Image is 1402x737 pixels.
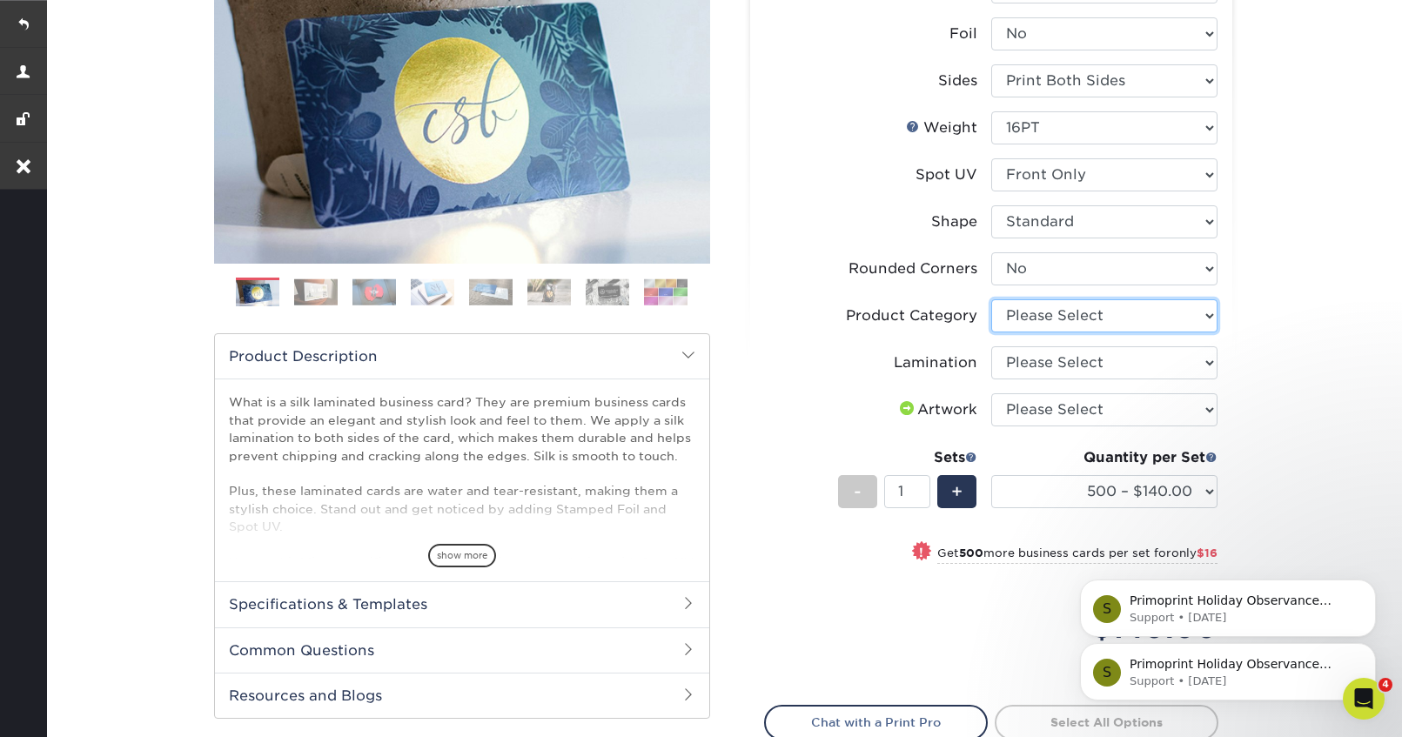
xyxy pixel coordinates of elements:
[931,211,977,232] div: Shape
[26,111,322,168] div: message notification from Support, 16w ago. Primoprint Holiday Observance Please note that our cu...
[215,334,709,379] h2: Product Description
[586,278,629,305] img: Business Cards 07
[838,447,977,468] div: Sets
[215,581,709,626] h2: Specifications & Templates
[959,546,983,559] strong: 500
[938,70,977,91] div: Sides
[896,399,977,420] div: Artwork
[294,278,338,305] img: Business Cards 02
[76,188,294,410] span: Primoprint Holiday Observance Please note that our customer service department will be closed [DA...
[937,546,1218,564] small: Get more business cards per set for
[527,278,571,305] img: Business Cards 06
[229,393,695,677] p: What is a silk laminated business card? They are premium business cards that provide an elegant a...
[1379,678,1392,692] span: 4
[906,117,977,138] div: Weight
[1054,469,1402,728] iframe: Intercom notifications message
[991,447,1218,468] div: Quantity per Set
[39,126,67,154] div: Profile image for Support
[846,305,977,326] div: Product Category
[76,204,300,220] p: Message from Support, sent 16w ago
[236,271,279,315] img: Business Cards 01
[215,627,709,673] h2: Common Questions
[352,278,396,305] img: Business Cards 03
[428,544,496,567] span: show more
[469,278,513,305] img: Business Cards 05
[916,164,977,185] div: Spot UV
[76,124,294,346] span: Primoprint Holiday Observance Please note that our customer service department will be closed [DA...
[644,278,688,305] img: Business Cards 08
[949,23,977,44] div: Foil
[951,479,963,505] span: +
[215,673,709,718] h2: Resources and Blogs
[849,258,977,279] div: Rounded Corners
[919,543,923,561] span: !
[76,141,300,157] p: Message from Support, sent 16w ago
[1343,678,1385,720] iframe: Intercom live chat
[894,352,977,373] div: Lamination
[1004,607,1218,649] div: $140.00
[411,278,454,305] img: Business Cards 04
[854,479,862,505] span: -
